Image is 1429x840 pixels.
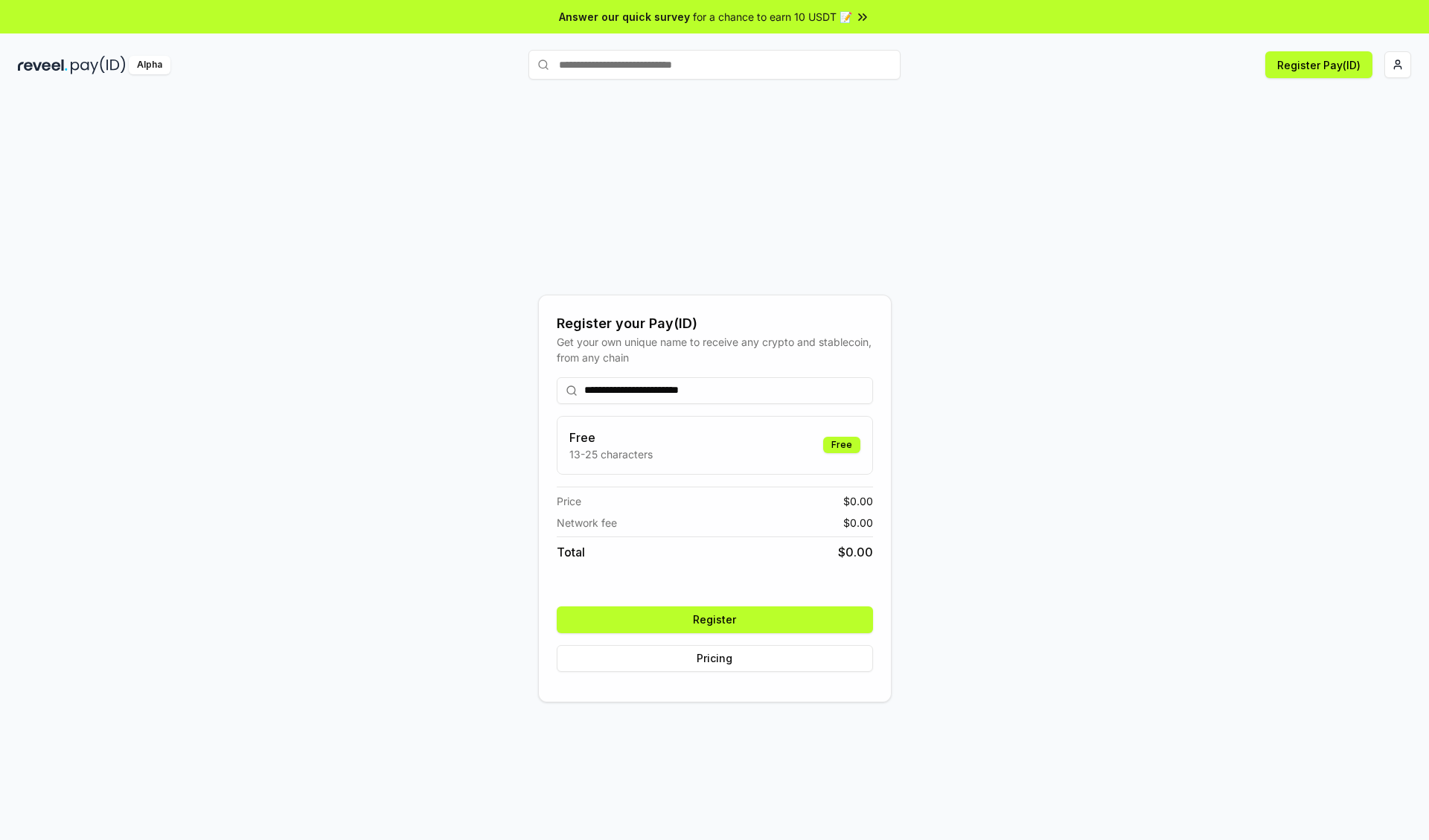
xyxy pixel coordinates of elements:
[559,9,690,25] span: Answer our quick survey
[18,56,68,74] img: reveel_dark
[843,493,873,509] span: $ 0.00
[569,429,653,446] h3: Free
[71,56,126,74] img: pay_id
[557,543,585,561] span: Total
[557,313,873,334] div: Register your Pay(ID)
[823,437,860,453] div: Free
[557,645,873,672] button: Pricing
[557,493,581,509] span: Price
[838,543,873,561] span: $ 0.00
[557,606,873,633] button: Register
[557,334,873,365] div: Get your own unique name to receive any crypto and stablecoin, from any chain
[569,446,653,462] p: 13-25 characters
[1265,51,1372,78] button: Register Pay(ID)
[693,9,852,25] span: for a chance to earn 10 USDT 📝
[843,515,873,530] span: $ 0.00
[129,56,170,74] div: Alpha
[557,515,617,530] span: Network fee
